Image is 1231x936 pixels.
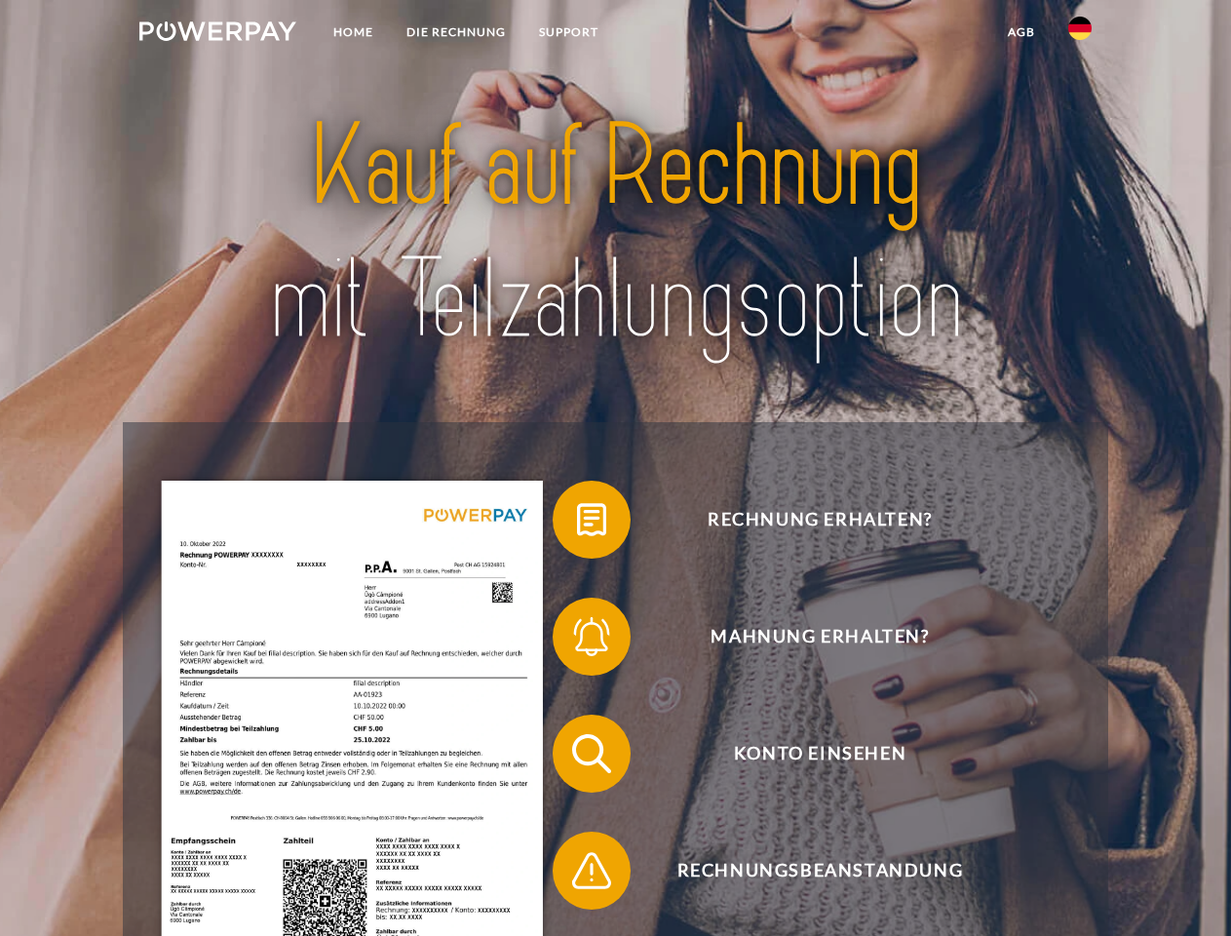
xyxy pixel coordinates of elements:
button: Konto einsehen [553,715,1059,793]
img: qb_bill.svg [567,495,616,544]
img: qb_search.svg [567,729,616,778]
img: qb_bell.svg [567,612,616,661]
button: Rechnung erhalten? [553,481,1059,559]
span: Rechnung erhalten? [581,481,1058,559]
img: title-powerpay_de.svg [186,94,1045,373]
span: Konto einsehen [581,715,1058,793]
a: agb [991,15,1052,50]
span: Rechnungsbeanstandung [581,832,1058,910]
button: Mahnung erhalten? [553,598,1059,676]
a: Home [317,15,390,50]
span: Mahnung erhalten? [581,598,1058,676]
img: logo-powerpay-white.svg [139,21,296,41]
button: Rechnungsbeanstandung [553,832,1059,910]
a: DIE RECHNUNG [390,15,522,50]
img: qb_warning.svg [567,846,616,895]
img: de [1068,17,1092,40]
a: SUPPORT [522,15,615,50]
